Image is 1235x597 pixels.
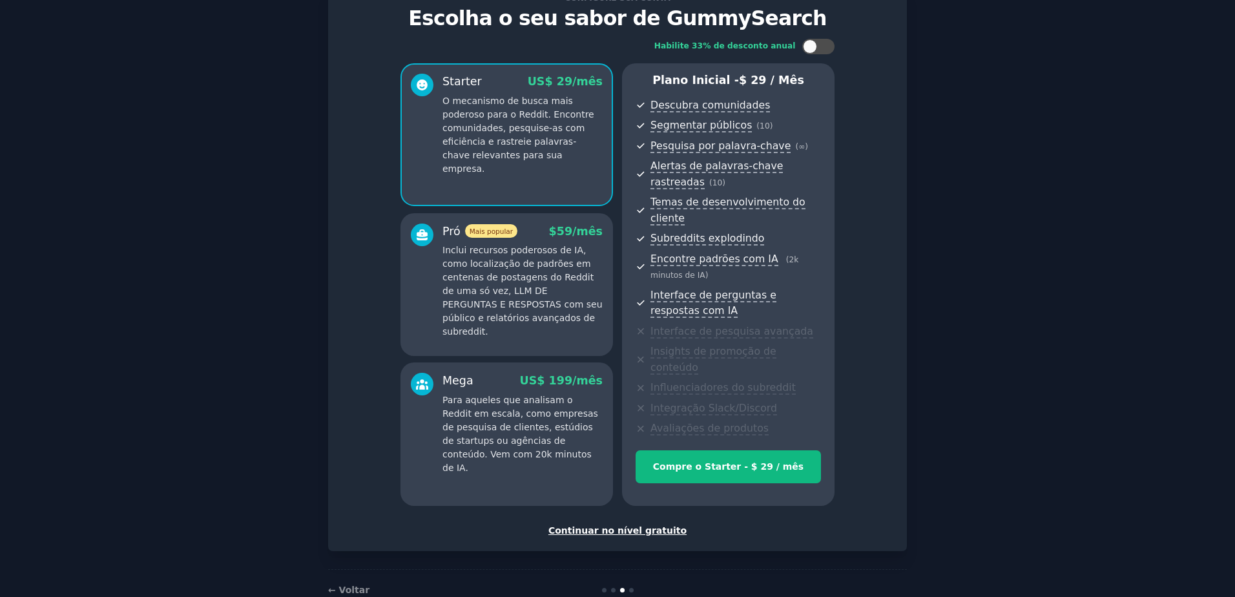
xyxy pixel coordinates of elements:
span: $ 29 / mês [739,74,804,87]
div: Habilite 33% de desconto anual [654,41,796,52]
span: Integração Slack/Discord [650,402,777,415]
span: US$ 29/mês [528,75,603,88]
span: Mais popular [465,224,517,238]
span: Pesquisa por palavra-chave [650,140,791,153]
span: Subreddits explodindo [650,232,764,246]
div: Compre o Starter - $ 29 / mês [636,460,820,474]
span: (10) [709,178,725,187]
a: ← Voltar [328,585,369,595]
span: US$ 199/mês [519,374,603,387]
span: Interface de perguntas e respostas com IA [650,289,776,319]
font: Starter [442,74,482,90]
div: Continuar no nível gratuito [342,524,893,538]
span: Encontre padrões com IA [650,253,778,266]
span: Segmentar públicos [650,119,752,132]
button: Compre o Starter - $ 29 / mês [636,450,821,483]
span: Influenciadores do subreddit [650,381,796,395]
font: Pró [442,224,461,240]
span: Temas de desenvolvimento do cliente [650,196,805,225]
font: Mega [442,373,473,389]
span: Alertas de palavras-chave rastreadas [650,160,783,189]
p: Plano Inicial - [636,72,821,89]
span: Insights de promoção de conteúdo [650,345,776,375]
p: Para aqueles que analisam o Reddit em escala, como empresas de pesquisa de clientes, estúdios de ... [442,393,603,475]
span: Interface de pesquisa avançada [650,325,813,339]
p: Escolha o seu sabor de GummySearch [342,7,893,30]
p: Inclui recursos poderosos de IA, como localização de padrões em centenas de postagens do Reddit d... [442,244,603,339]
span: $59/mês [549,225,603,238]
p: O mecanismo de busca mais poderoso para o Reddit. Encontre comunidades, pesquise-as com eficiênci... [442,94,603,176]
span: Avaliações de produtos [650,422,769,435]
span: (10) [756,121,773,131]
span: (∞) [795,142,808,151]
span: Descubra comunidades [650,99,770,112]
